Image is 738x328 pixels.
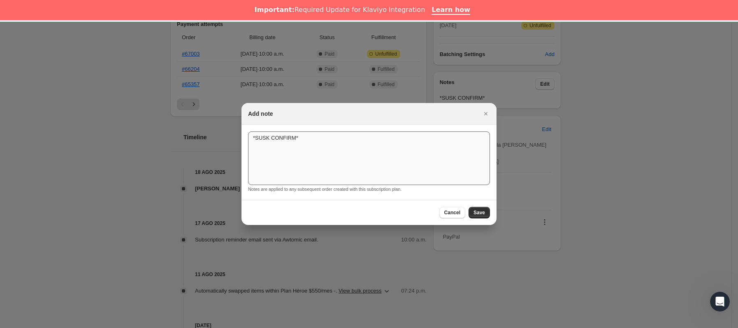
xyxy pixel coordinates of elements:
button: Cancel [439,207,465,218]
button: Cerrar [480,108,492,119]
span: Save [473,209,485,216]
b: Important: [255,6,295,14]
button: Save [469,207,490,218]
h2: Add note [248,110,273,118]
div: Required Update for Klaviyo Integration [255,6,425,14]
textarea: *SUSK CONFIRM* [248,131,490,185]
a: Learn how [432,6,470,15]
iframe: Intercom live chat [710,292,730,312]
span: Cancel [444,209,460,216]
small: Notes are applied to any subsequent order created with this subscription plan. [248,187,401,192]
